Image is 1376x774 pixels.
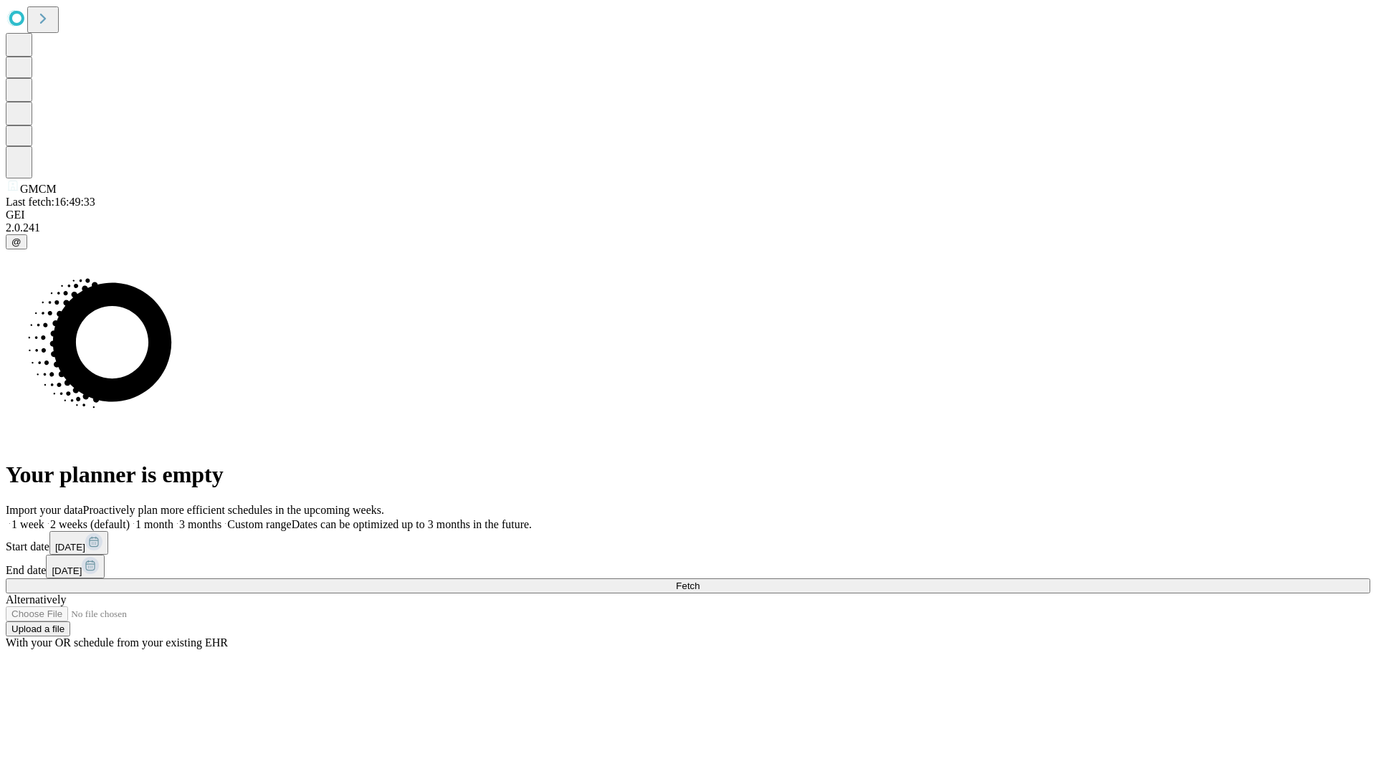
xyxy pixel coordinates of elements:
[6,462,1370,488] h1: Your planner is empty
[292,518,532,530] span: Dates can be optimized up to 3 months in the future.
[6,221,1370,234] div: 2.0.241
[6,593,66,606] span: Alternatively
[6,578,1370,593] button: Fetch
[135,518,173,530] span: 1 month
[6,196,95,208] span: Last fetch: 16:49:33
[227,518,291,530] span: Custom range
[676,580,699,591] span: Fetch
[50,518,130,530] span: 2 weeks (default)
[179,518,221,530] span: 3 months
[6,621,70,636] button: Upload a file
[6,555,1370,578] div: End date
[49,531,108,555] button: [DATE]
[6,234,27,249] button: @
[55,542,85,553] span: [DATE]
[6,209,1370,221] div: GEI
[52,565,82,576] span: [DATE]
[11,236,21,247] span: @
[83,504,384,516] span: Proactively plan more efficient schedules in the upcoming weeks.
[6,636,228,649] span: With your OR schedule from your existing EHR
[6,531,1370,555] div: Start date
[6,504,83,516] span: Import your data
[46,555,105,578] button: [DATE]
[11,518,44,530] span: 1 week
[20,183,57,195] span: GMCM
